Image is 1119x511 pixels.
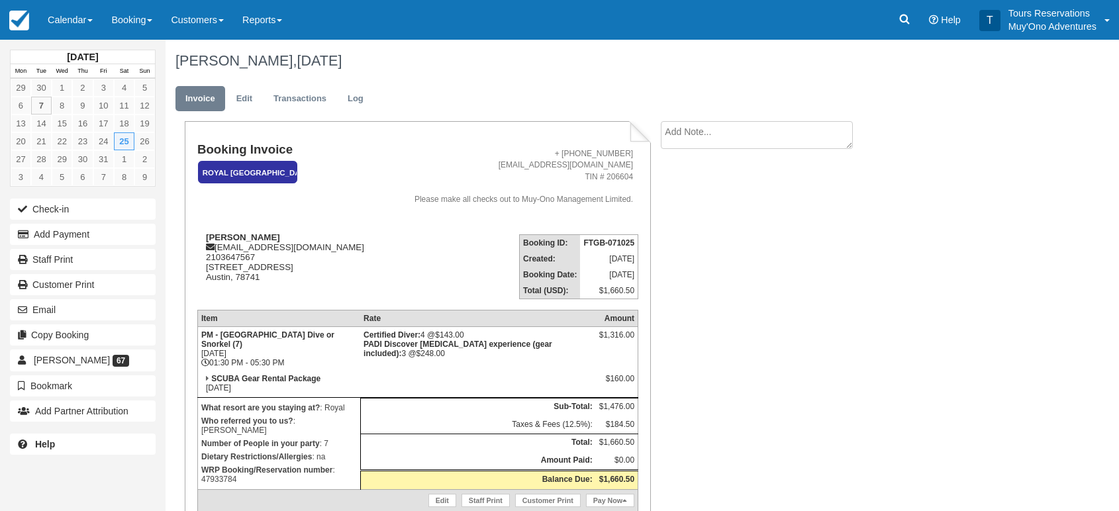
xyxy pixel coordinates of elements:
th: Total: [360,434,596,452]
a: Transactions [264,86,336,112]
a: 29 [11,79,31,97]
h1: [PERSON_NAME], [175,53,995,69]
a: 12 [134,97,155,115]
a: 23 [72,132,93,150]
td: Taxes & Fees (12.5%): [360,416,596,434]
address: + [PHONE_NUMBER] [EMAIL_ADDRESS][DOMAIN_NAME] TIN # 206604 Please make all checks out to Muy-Ono ... [389,148,634,205]
td: $0.00 [596,452,638,471]
p: : [PERSON_NAME] [201,414,357,437]
span: Help [941,15,961,25]
a: 22 [52,132,72,150]
a: 15 [52,115,72,132]
td: [DATE] [580,251,638,267]
a: 8 [114,168,134,186]
td: [DATE] [197,371,360,398]
th: Created: [520,251,581,267]
a: 8 [52,97,72,115]
a: 16 [72,115,93,132]
span: [DATE] [297,52,342,69]
a: 11 [114,97,134,115]
a: 6 [11,97,31,115]
span: $143.00 [435,330,463,340]
th: Balance Due: [360,471,596,490]
p: Tours Reservations [1008,7,1096,20]
a: 9 [72,97,93,115]
th: Sub-Total: [360,398,596,416]
p: : 7 [201,437,357,450]
a: Staff Print [10,249,156,270]
a: 1 [114,150,134,168]
p: : na [201,450,357,463]
strong: SCUBA Gear Rental Package [211,374,320,383]
td: $1,660.50 [580,283,638,299]
b: Help [35,439,55,449]
span: $248.00 [416,349,445,358]
strong: WRP Booking/Reservation number [201,465,332,475]
strong: Certified Diver [364,330,420,340]
a: 27 [11,150,31,168]
strong: PM - [GEOGRAPHIC_DATA] Dive or Snorkel (7) [201,330,334,349]
p: : 47933784 [201,463,357,486]
a: Invoice [175,86,225,112]
a: Help [10,434,156,455]
h1: Booking Invoice [197,143,383,157]
a: Royal [GEOGRAPHIC_DATA] [197,160,293,185]
strong: FTGB-071025 [583,238,634,248]
button: Email [10,299,156,320]
a: 10 [93,97,114,115]
a: Edit [226,86,262,112]
div: $160.00 [599,374,634,394]
p: Muy'Ono Adventures [1008,20,1096,33]
th: Wed [52,64,72,79]
a: 21 [31,132,52,150]
button: Bookmark [10,375,156,396]
a: Staff Print [462,494,510,507]
a: 30 [31,79,52,97]
td: $184.50 [596,416,638,434]
a: 3 [93,79,114,97]
a: Customer Print [515,494,581,507]
a: Edit [428,494,456,507]
a: 13 [11,115,31,132]
em: Royal [GEOGRAPHIC_DATA] [198,161,297,184]
a: 2 [72,79,93,97]
a: 7 [31,97,52,115]
a: 24 [93,132,114,150]
div: $1,316.00 [599,330,634,350]
strong: [DATE] [67,52,98,62]
td: $1,660.50 [596,434,638,452]
td: [DATE] 01:30 PM - 05:30 PM [197,326,360,371]
div: T [979,10,1000,31]
a: [PERSON_NAME] 67 [10,349,156,371]
a: 29 [52,150,72,168]
th: Total (USD): [520,283,581,299]
th: Booking ID: [520,234,581,251]
a: 6 [72,168,93,186]
a: 19 [134,115,155,132]
p: : Royal [201,401,357,414]
span: 67 [113,355,129,367]
span: [PERSON_NAME] [34,355,110,365]
a: 1 [52,79,72,97]
div: [EMAIL_ADDRESS][DOMAIN_NAME] 2103647567 [STREET_ADDRESS] Austin, 78741 [197,232,383,299]
a: 18 [114,115,134,132]
strong: [PERSON_NAME] [206,232,280,242]
a: 26 [134,132,155,150]
i: Help [929,15,938,24]
th: Sat [114,64,134,79]
th: Amount Paid: [360,452,596,471]
a: 3 [11,168,31,186]
a: 30 [72,150,93,168]
a: 17 [93,115,114,132]
th: Mon [11,64,31,79]
a: 4 [114,79,134,97]
a: 14 [31,115,52,132]
strong: Who referred you to us? [201,416,293,426]
th: Fri [93,64,114,79]
a: 4 [31,168,52,186]
a: Pay Now [586,494,634,507]
a: Log [338,86,373,112]
a: 28 [31,150,52,168]
td: 4 @ 3 @ [360,326,596,371]
a: 31 [93,150,114,168]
